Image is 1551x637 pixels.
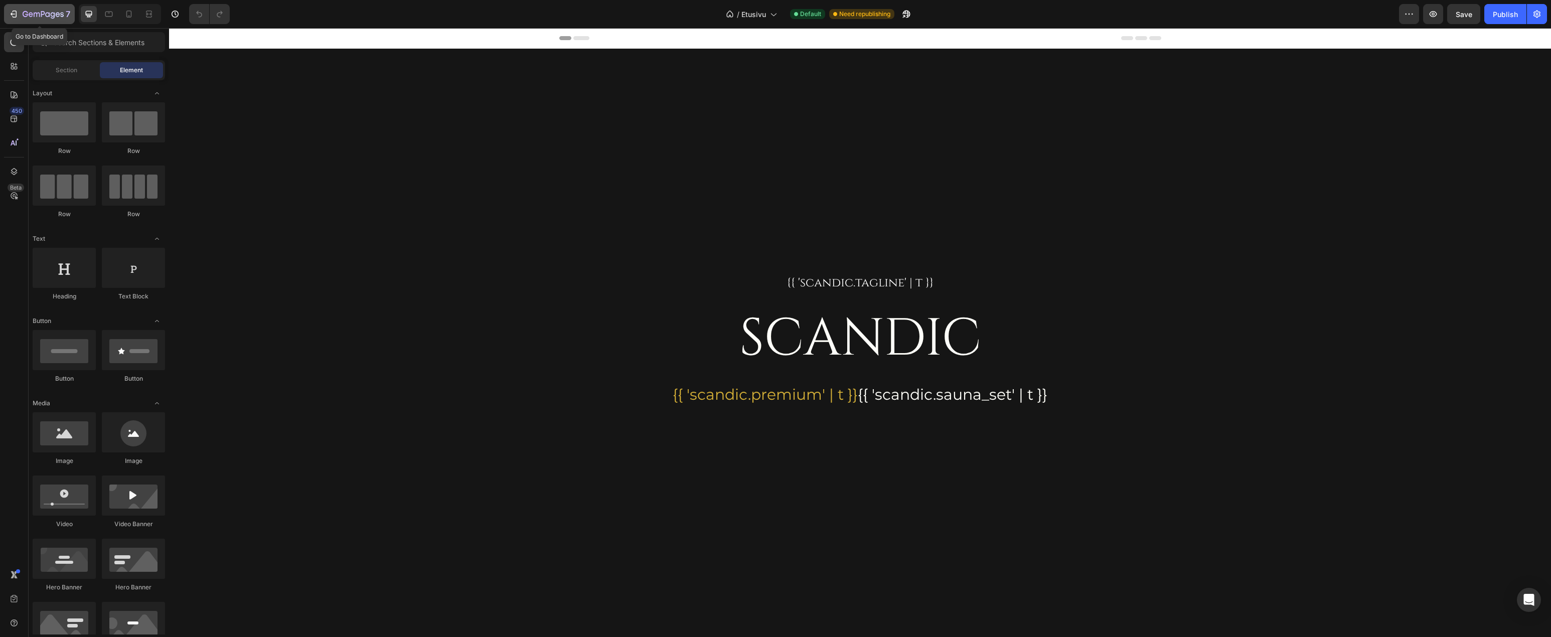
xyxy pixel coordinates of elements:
[33,32,165,52] input: Search Sections & Elements
[102,374,165,383] div: Button
[169,28,1551,637] iframe: Design area
[491,247,892,263] p: {{ 'scandic.tagline' | t }}
[149,231,165,247] span: Toggle open
[33,234,45,243] span: Text
[102,292,165,301] div: Text Block
[8,184,24,192] div: Beta
[149,395,165,411] span: Toggle open
[33,89,52,98] span: Layout
[149,85,165,101] span: Toggle open
[33,399,50,408] span: Media
[33,520,96,529] div: Video
[570,272,812,350] h1: SCANDIC
[149,313,165,329] span: Toggle open
[1447,4,1480,24] button: Save
[102,210,165,219] div: Row
[102,520,165,529] div: Video Banner
[33,583,96,592] div: Hero Banner
[33,210,96,219] div: Row
[689,357,878,376] span: {{ 'scandic.sauna_set' | t }}
[10,107,24,115] div: 450
[4,4,75,24] button: 7
[120,66,143,75] span: Element
[504,357,689,376] span: {{ 'scandic.premium' | t }}
[1484,4,1526,24] button: Publish
[1456,10,1472,19] span: Save
[102,146,165,155] div: Row
[102,456,165,465] div: Image
[56,66,77,75] span: Section
[189,4,230,24] div: Undo/Redo
[33,456,96,465] div: Image
[102,583,165,592] div: Hero Banner
[839,10,890,19] span: Need republishing
[33,292,96,301] div: Heading
[800,10,821,19] span: Default
[1493,9,1518,20] div: Publish
[33,316,51,326] span: Button
[741,9,766,20] span: Etusivu
[33,146,96,155] div: Row
[66,8,70,20] p: 7
[737,9,739,20] span: /
[33,374,96,383] div: Button
[1517,588,1541,612] div: Open Intercom Messenger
